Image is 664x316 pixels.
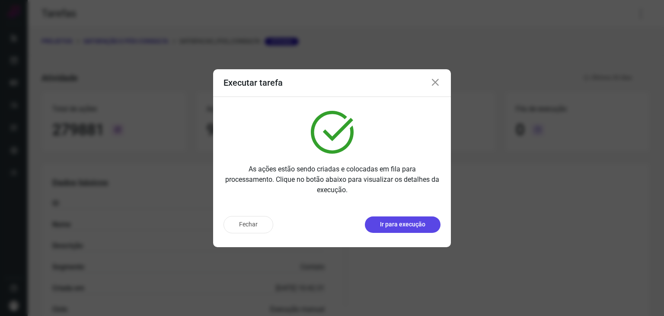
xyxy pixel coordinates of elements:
[380,220,425,229] p: Ir para execução
[223,77,283,88] h3: Executar tarefa
[223,216,273,233] button: Fechar
[365,216,441,233] button: Ir para execução
[223,164,441,195] p: As ações estão sendo criadas e colocadas em fila para processamento. Clique no botão abaixo para ...
[311,111,354,154] img: verified.svg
